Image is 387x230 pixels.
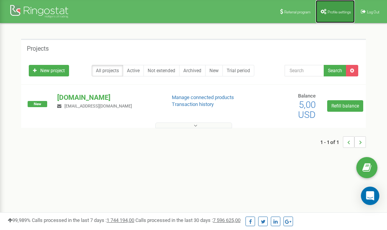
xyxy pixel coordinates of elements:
[64,104,132,109] span: [EMAIL_ADDRESS][DOMAIN_NAME]
[213,217,240,223] u: 7 596 625,00
[367,10,379,14] span: Log Out
[324,65,346,76] button: Search
[28,101,47,107] span: New
[179,65,206,76] a: Archived
[143,65,180,76] a: Not extended
[92,65,123,76] a: All projects
[29,65,69,76] a: New project
[32,217,134,223] span: Calls processed in the last 7 days :
[328,10,351,14] span: Profile settings
[361,187,379,205] div: Open Intercom Messenger
[123,65,144,76] a: Active
[222,65,254,76] a: Trial period
[27,45,49,52] h5: Projects
[285,65,324,76] input: Search
[172,94,234,100] a: Manage connected products
[284,10,311,14] span: Referral program
[298,93,316,99] span: Balance
[320,136,343,148] span: 1 - 1 of 1
[298,99,316,120] span: 5,00 USD
[57,93,159,103] p: [DOMAIN_NAME]
[205,65,223,76] a: New
[327,100,363,112] a: Refill balance
[172,101,214,107] a: Transaction history
[135,217,240,223] span: Calls processed in the last 30 days :
[320,129,366,156] nav: ...
[107,217,134,223] u: 1 744 194,00
[8,217,31,223] span: 99,989%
